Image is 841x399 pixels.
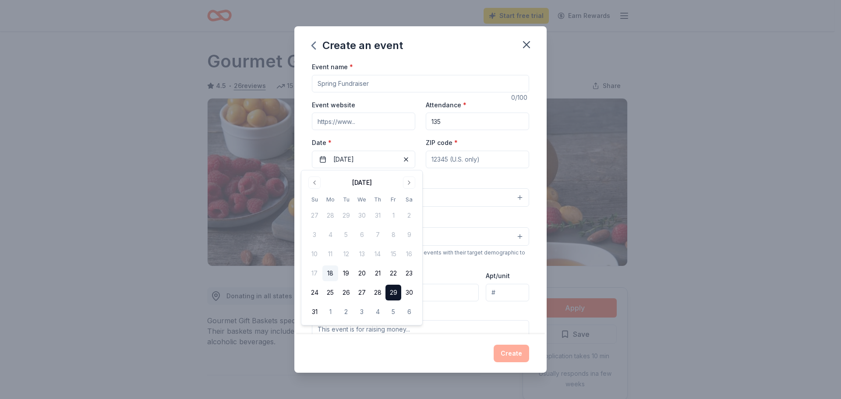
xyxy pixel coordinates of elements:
[352,177,372,188] div: [DATE]
[338,265,354,281] button: 19
[312,39,403,53] div: Create an event
[322,285,338,300] button: 25
[312,63,353,71] label: Event name
[308,177,321,189] button: Go to previous month
[511,92,529,103] div: 0 /100
[312,151,415,168] button: [DATE]
[370,304,385,320] button: 4
[426,151,529,168] input: 12345 (U.S. only)
[370,285,385,300] button: 28
[486,284,529,301] input: #
[312,138,415,147] label: Date
[354,265,370,281] button: 20
[385,285,401,300] button: 29
[426,113,529,130] input: 20
[370,195,385,204] th: Thursday
[354,285,370,300] button: 27
[322,265,338,281] button: 18
[307,304,322,320] button: 31
[401,265,417,281] button: 23
[370,265,385,281] button: 21
[312,113,415,130] input: https://www...
[403,177,415,189] button: Go to next month
[486,272,510,280] label: Apt/unit
[338,195,354,204] th: Tuesday
[307,285,322,300] button: 24
[401,304,417,320] button: 6
[307,195,322,204] th: Sunday
[401,285,417,300] button: 30
[338,285,354,300] button: 26
[426,138,458,147] label: ZIP code
[338,304,354,320] button: 2
[385,195,401,204] th: Friday
[322,304,338,320] button: 1
[401,195,417,204] th: Saturday
[354,195,370,204] th: Wednesday
[385,265,401,281] button: 22
[354,304,370,320] button: 3
[312,75,529,92] input: Spring Fundraiser
[426,101,466,109] label: Attendance
[312,101,355,109] label: Event website
[322,195,338,204] th: Monday
[385,304,401,320] button: 5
